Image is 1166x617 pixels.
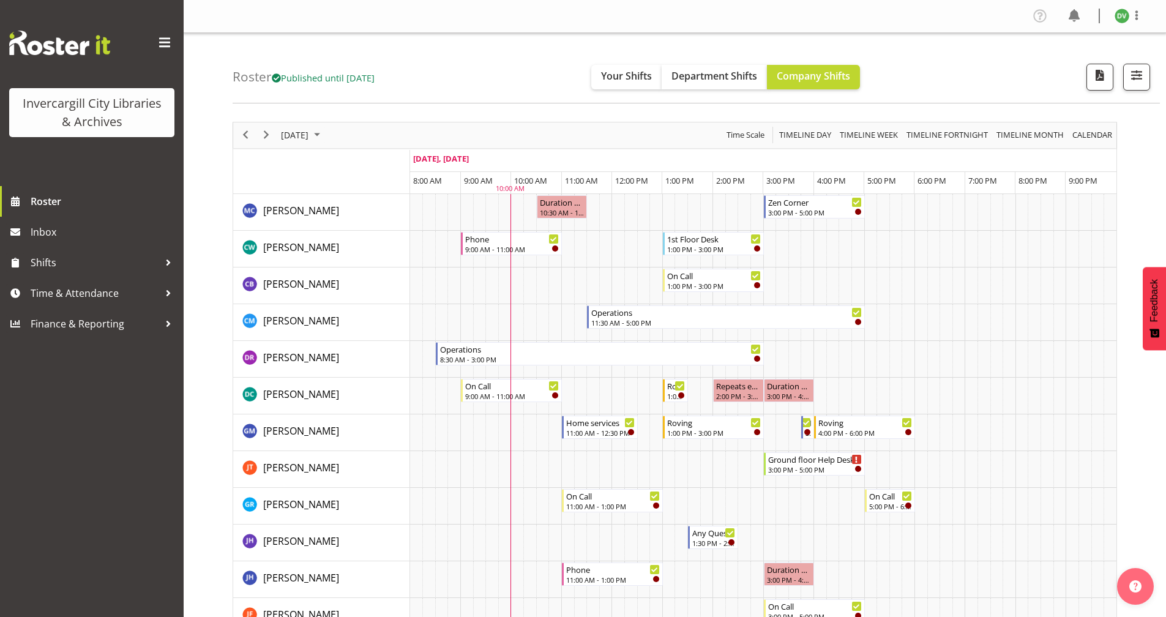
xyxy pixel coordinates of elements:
span: 7:00 PM [968,175,997,186]
button: Feedback - Show survey [1143,267,1166,350]
button: Timeline Month [995,127,1066,143]
div: 1:00 PM - 3:00 PM [667,244,761,254]
div: Gabriel McKay Smith"s event - Home services Begin From Thursday, October 9, 2025 at 11:00:00 AM G... [562,416,638,439]
div: 10:30 AM - 11:30 AM [540,208,584,217]
div: Donald Cunningham"s event - Repeats every thursday - Donald Cunningham Begin From Thursday, Octob... [713,379,763,402]
div: On Call [465,380,559,392]
span: [PERSON_NAME] [263,424,339,438]
div: 3:00 PM - 4:00 PM [767,575,811,585]
div: Duration 1 hours - [PERSON_NAME] [767,563,811,575]
td: Gabriel McKay Smith resource [233,414,410,451]
span: 8:00 PM [1018,175,1047,186]
td: Donald Cunningham resource [233,378,410,414]
span: Company Shifts [777,69,850,83]
span: Your Shifts [601,69,652,83]
span: Inbox [31,223,178,241]
div: 3:00 PM - 5:00 PM [768,208,862,217]
div: Zen Corner [768,196,862,208]
span: Finance & Reporting [31,315,159,333]
div: Gabriel McKay Smith"s event - Roving Begin From Thursday, October 9, 2025 at 1:00:00 PM GMT+13:00... [663,416,764,439]
button: October 2025 [279,127,326,143]
button: Timeline Week [838,127,900,143]
img: Rosterit website logo [9,31,110,55]
span: 9:00 AM [464,175,493,186]
button: Time Scale [725,127,767,143]
div: Aurora Catu"s event - Duration 1 hours - Aurora Catu Begin From Thursday, October 9, 2025 at 10:3... [537,195,587,219]
td: Glen Tomlinson resource [233,451,410,488]
a: [PERSON_NAME] [263,350,339,365]
button: Month [1071,127,1115,143]
div: Operations [591,306,861,318]
a: [PERSON_NAME] [263,277,339,291]
span: [PERSON_NAME] [263,241,339,254]
div: Repeats every [DATE] - [PERSON_NAME] [716,380,760,392]
div: 9:00 AM - 11:00 AM [465,391,559,401]
h4: Roster [233,70,375,84]
div: 9:00 AM - 11:00 AM [465,244,559,254]
span: 2:00 PM [716,175,745,186]
button: Download a PDF of the roster for the current day [1086,64,1113,91]
td: Chris Broad resource [233,267,410,304]
td: Catherine Wilson resource [233,231,410,267]
span: [DATE], [DATE] [413,153,469,164]
span: Published until [DATE] [272,72,375,84]
div: Any Questions [692,526,735,539]
div: 10:00 AM [496,184,525,194]
img: desk-view11665.jpg [1115,9,1129,23]
span: 9:00 PM [1069,175,1097,186]
div: Ground floor Help Desk [768,453,862,465]
td: Jillian Hunter resource [233,561,410,598]
a: [PERSON_NAME] [263,460,339,475]
div: On Call [667,269,761,282]
td: Jill Harpur resource [233,525,410,561]
a: [PERSON_NAME] [263,497,339,512]
a: [PERSON_NAME] [263,387,339,402]
span: Timeline Day [778,127,832,143]
div: Grace Roscoe-Squires"s event - On Call Begin From Thursday, October 9, 2025 at 5:00:00 PM GMT+13:... [865,489,915,512]
div: On Call [869,490,912,502]
span: Timeline Week [839,127,899,143]
button: Fortnight [905,127,990,143]
div: Donald Cunningham"s event - On Call Begin From Thursday, October 9, 2025 at 9:00:00 AM GMT+13:00 ... [461,379,562,402]
button: Company Shifts [767,65,860,89]
button: Timeline Day [777,127,834,143]
button: Filter Shifts [1123,64,1150,91]
div: Roving [818,416,912,428]
div: Duration 1 hours - [PERSON_NAME] [540,196,584,208]
span: [PERSON_NAME] [263,204,339,217]
span: [PERSON_NAME] [263,314,339,327]
div: 3:00 PM - 5:00 PM [768,465,862,474]
div: 8:30 AM - 3:00 PM [440,354,761,364]
div: 4:00 PM - 6:00 PM [818,428,912,438]
div: next period [256,122,277,148]
div: Home services [566,416,635,428]
div: 1:30 PM - 2:30 PM [692,538,735,548]
a: [PERSON_NAME] [263,424,339,438]
div: 5:00 PM - 6:00 PM [869,501,912,511]
a: [PERSON_NAME] [263,203,339,218]
td: Grace Roscoe-Squires resource [233,488,410,525]
div: Jill Harpur"s event - Any Questions Begin From Thursday, October 9, 2025 at 1:30:00 PM GMT+13:00 ... [688,526,738,549]
div: 3:00 PM - 4:00 PM [767,391,811,401]
div: Donald Cunningham"s event - Roving Begin From Thursday, October 9, 2025 at 1:00:00 PM GMT+13:00 E... [663,379,688,402]
span: Time Scale [725,127,766,143]
div: Phone [465,233,559,245]
span: Time & Attendance [31,284,159,302]
span: Timeline Fortnight [905,127,989,143]
span: Roster [31,192,178,211]
div: On Call [768,600,862,612]
div: Invercargill City Libraries & Archives [21,94,162,131]
div: 1:00 PM - 3:00 PM [667,428,761,438]
span: [PERSON_NAME] [263,571,339,585]
div: Aurora Catu"s event - Zen Corner Begin From Thursday, October 9, 2025 at 3:00:00 PM GMT+13:00 End... [764,195,865,219]
td: Aurora Catu resource [233,194,410,231]
div: Gabriel McKay Smith"s event - New book tagging Begin From Thursday, October 9, 2025 at 3:45:00 PM... [801,416,814,439]
span: [PERSON_NAME] [263,351,339,364]
div: 11:00 AM - 12:30 PM [566,428,635,438]
img: help-xxl-2.png [1129,580,1142,593]
div: Operations [440,343,761,355]
span: Shifts [31,253,159,272]
div: Donald Cunningham"s event - Duration 1 hours - Donald Cunningham Begin From Thursday, October 9, ... [764,379,814,402]
span: 10:00 AM [514,175,547,186]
